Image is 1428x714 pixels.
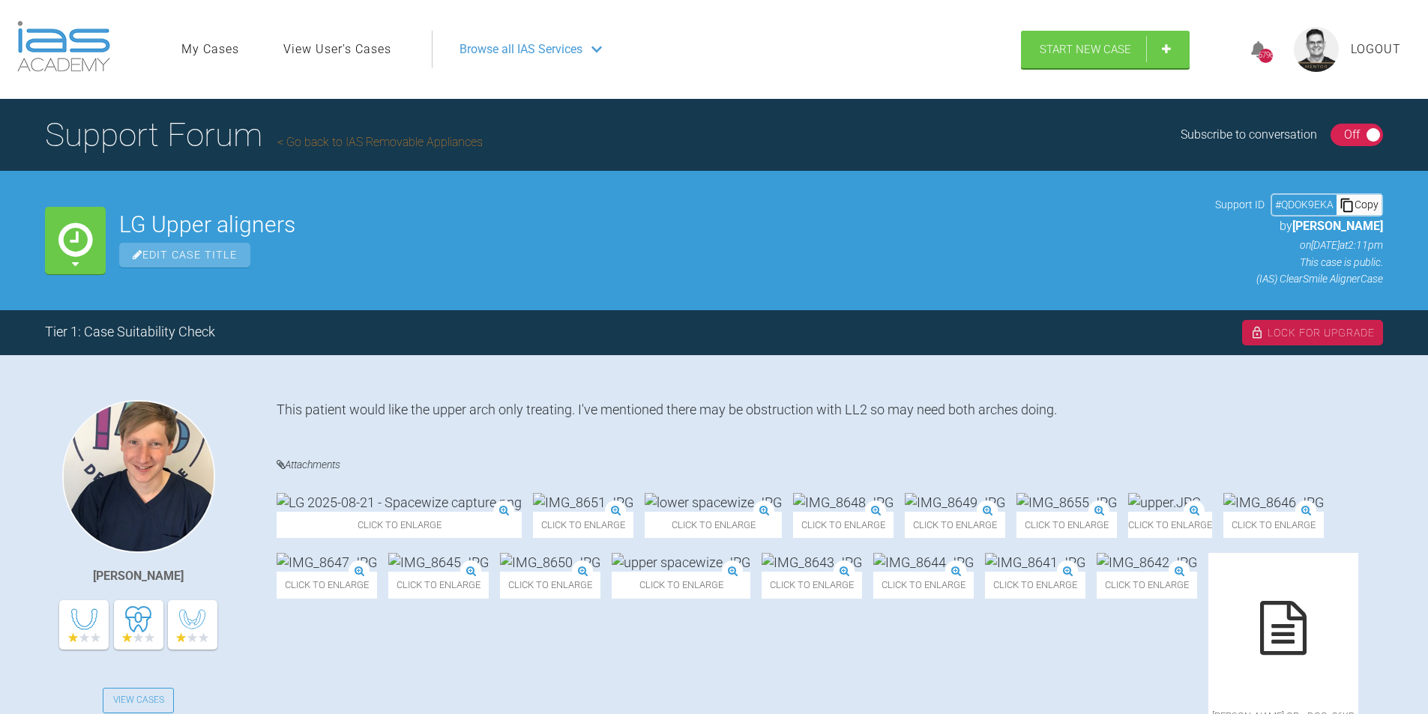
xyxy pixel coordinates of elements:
div: # QDOK9EKA [1272,196,1337,213]
div: Off [1344,125,1360,145]
img: profile.png [1294,27,1339,72]
img: LG 2025-08-21 - Spacewize capture.png [277,493,522,512]
a: View Cases [103,688,175,713]
span: Click to enlarge [533,512,633,538]
img: upper spacewize.JPG [612,553,750,572]
img: IMG_8643.JPG [762,553,862,572]
span: Click to enlarge [612,572,750,598]
span: Click to enlarge [277,572,377,598]
span: Click to enlarge [1016,512,1117,538]
h1: Support Forum [45,109,483,161]
img: IMG_8644.JPG [873,553,974,572]
img: lower spacewize.JPG [645,493,782,512]
img: IMG_8645.JPG [388,553,489,572]
span: Click to enlarge [277,512,522,538]
span: Click to enlarge [762,572,862,598]
img: IMG_8647.JPG [277,553,377,572]
a: My Cases [181,40,239,59]
div: Copy [1337,195,1382,214]
img: IMG_8651.JPG [533,493,633,512]
div: Lock For Upgrade [1242,320,1383,345]
img: IMG_8649.JPG [905,493,1005,512]
div: 6796 [1259,49,1273,63]
span: [PERSON_NAME] [1292,219,1383,233]
span: Click to enlarge [985,572,1085,598]
div: Tier 1: Case Suitability Check [45,321,215,343]
span: Start New Case [1040,43,1131,56]
img: upper.JPG [1128,493,1201,512]
img: lock.6dc949b6.svg [1250,326,1264,339]
span: Click to enlarge [1128,512,1212,538]
h4: Attachments [277,456,1383,474]
div: Subscribe to conversation [1181,125,1317,145]
span: Click to enlarge [388,572,489,598]
p: (IAS) ClearSmile Aligner Case [1215,270,1383,287]
span: Click to enlarge [1223,512,1324,538]
img: logo-light.3e3ef733.png [17,21,110,72]
span: Click to enlarge [645,512,782,538]
a: Start New Case [1021,31,1190,68]
img: IMG_8655.JPG [1016,493,1117,512]
img: Jack Gardner [62,400,215,553]
span: Browse all IAS Services [460,40,582,59]
span: Click to enlarge [905,512,1005,538]
p: by [1215,217,1383,236]
img: IMG_8648.JPG [793,493,894,512]
img: IMG_8646.JPG [1223,493,1324,512]
span: Edit Case Title [119,243,250,267]
a: View User's Cases [283,40,391,59]
span: Click to enlarge [873,572,974,598]
a: Go back to IAS Removable Appliances [277,135,483,149]
span: Support ID [1215,196,1265,213]
a: Logout [1351,40,1401,59]
img: IMG_8642.JPG [1097,553,1197,572]
div: [PERSON_NAME] [93,566,184,586]
img: IMG_8650.JPG [500,553,600,572]
p: on [DATE] at 2:11pm [1215,237,1383,253]
div: This patient would like the upper arch only treating. I've mentioned there may be obstruction wit... [277,400,1383,433]
h2: LG Upper aligners [119,214,1202,236]
span: Click to enlarge [1097,572,1197,598]
img: IMG_8641.JPG [985,553,1085,572]
span: Click to enlarge [500,572,600,598]
p: This case is public. [1215,254,1383,270]
span: Click to enlarge [793,512,894,538]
